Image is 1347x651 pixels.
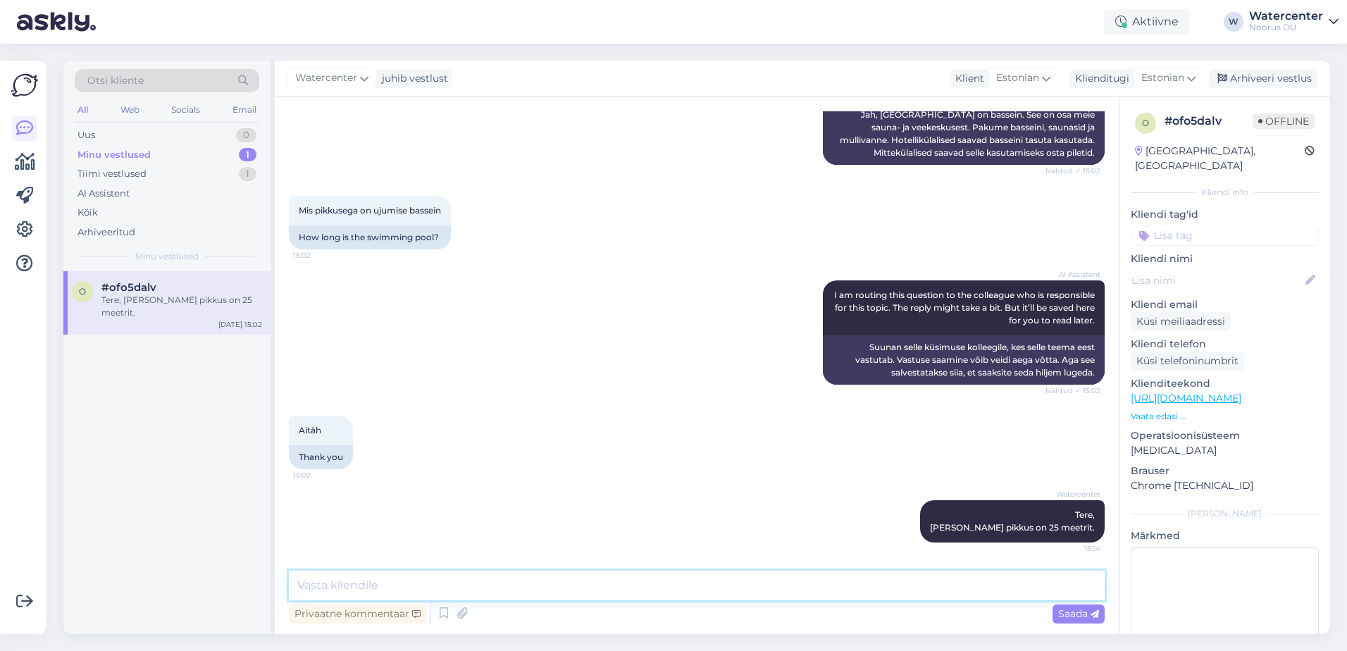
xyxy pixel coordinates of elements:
div: [DATE] 15:02 [218,319,262,330]
span: Estonian [996,70,1039,86]
p: [MEDICAL_DATA] [1131,443,1319,458]
p: Vaata edasi ... [1131,410,1319,423]
p: Operatsioonisüsteem [1131,428,1319,443]
div: Aktiivne [1104,9,1190,35]
span: Nähtud ✓ 15:02 [1045,385,1100,396]
span: Mis pikkusega on ujumise bassein [299,205,441,216]
span: I am routing this question to the colleague who is responsible for this topic. The reply might ta... [834,290,1097,325]
span: Minu vestlused [135,250,199,263]
div: Suunan selle küsimuse kolleegile, kes selle teema eest vastutab. Vastuse saamine võib veidi aega ... [823,335,1105,385]
span: AI Assistent [1048,269,1100,280]
span: Watercenter [295,70,357,86]
a: [URL][DOMAIN_NAME] [1131,392,1241,404]
div: Watercenter [1249,11,1323,22]
div: Kõik [77,206,98,220]
div: Noorus OÜ [1249,22,1323,33]
span: Offline [1253,113,1315,129]
input: Lisa nimi [1131,273,1303,288]
p: Brauser [1131,464,1319,478]
span: 15:14 [1048,543,1100,554]
div: Tiimi vestlused [77,167,147,181]
div: Kliendi info [1131,186,1319,199]
div: Privaatne kommentaar [289,604,426,624]
div: Tere, [PERSON_NAME] pikkus on 25 meetrit. [101,294,262,319]
div: Jah, [GEOGRAPHIC_DATA] on bassein. See on osa meie sauna- ja veekeskusest. Pakume basseini, sauna... [823,103,1105,165]
p: Kliendi email [1131,297,1319,312]
p: Kliendi tag'id [1131,207,1319,222]
div: 1 [239,148,256,162]
div: Uus [77,128,95,142]
span: o [1142,118,1149,128]
div: 1 [239,167,256,181]
span: 15:02 [293,250,346,261]
div: [GEOGRAPHIC_DATA], [GEOGRAPHIC_DATA] [1135,144,1305,173]
div: How long is the swimming pool? [289,225,451,249]
p: Klienditeekond [1131,376,1319,391]
div: Minu vestlused [77,148,151,162]
p: Chrome [TECHNICAL_ID] [1131,478,1319,493]
span: Watercenter [1048,489,1100,500]
input: Lisa tag [1131,225,1319,246]
div: AI Assistent [77,187,130,201]
div: W [1224,12,1243,32]
p: Kliendi telefon [1131,337,1319,352]
div: Küsi meiliaadressi [1131,312,1231,331]
div: Arhiveeritud [77,225,135,240]
div: Thank you [289,445,353,469]
span: Nähtud ✓ 15:02 [1045,166,1100,176]
div: Küsi telefoninumbrit [1131,352,1244,371]
div: 0 [236,128,256,142]
span: Estonian [1141,70,1184,86]
span: o [79,286,86,297]
span: #ofo5dalv [101,281,156,294]
div: Arhiveeri vestlus [1209,69,1317,88]
div: Email [230,101,259,119]
div: Klient [950,71,984,86]
p: Kliendi nimi [1131,252,1319,266]
div: Klienditugi [1069,71,1129,86]
span: 15:02 [293,470,346,480]
span: Saada [1058,607,1099,620]
div: juhib vestlust [376,71,448,86]
img: Askly Logo [11,72,38,99]
span: Otsi kliente [87,73,144,88]
span: Aitäh [299,425,321,435]
div: Web [118,101,142,119]
div: # ofo5dalv [1165,113,1253,130]
p: Märkmed [1131,528,1319,543]
div: All [75,101,91,119]
a: WatercenterNoorus OÜ [1249,11,1339,33]
div: Socials [168,101,203,119]
div: [PERSON_NAME] [1131,507,1319,520]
